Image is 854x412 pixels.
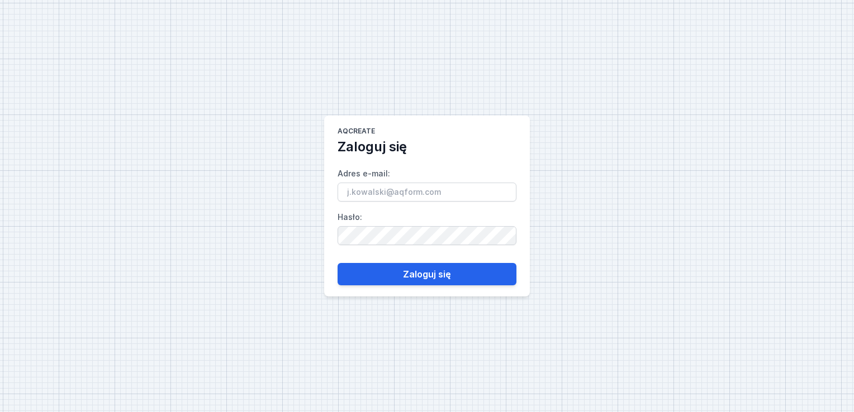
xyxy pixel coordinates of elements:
[338,208,516,245] label: Hasło :
[338,263,516,285] button: Zaloguj się
[338,165,516,202] label: Adres e-mail :
[338,226,516,245] input: Hasło:
[338,138,407,156] h2: Zaloguj się
[338,183,516,202] input: Adres e-mail:
[338,127,375,138] h1: AQcreate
